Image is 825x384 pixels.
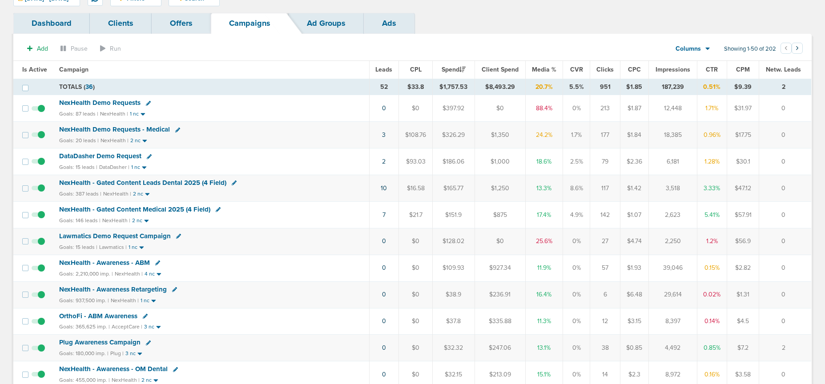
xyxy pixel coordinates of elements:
td: $0 [399,281,433,308]
small: Goals: 15 leads | [59,244,97,251]
a: Ads [364,13,415,34]
small: Goals: 365,625 imp. | [59,324,110,330]
td: 0.85% [697,335,727,361]
span: Client Spend [482,66,519,73]
a: 0 [382,291,386,298]
span: 36 [85,83,93,91]
span: Campaign [59,66,89,73]
td: $2.36 [620,148,648,175]
td: $9.39 [727,79,759,95]
td: 0 [759,95,811,122]
td: $1.42 [620,175,648,202]
a: 0 [382,344,386,352]
td: 0 [759,122,811,148]
td: 0 [759,308,811,335]
td: $108.76 [399,122,433,148]
span: NexHealth - Gated Content Medical 2025 (4 Field) [59,205,210,213]
span: NexHealth - Awareness - ABM [59,259,150,267]
span: NexHealth - Awareness - OM Dental [59,365,168,373]
td: $1.84 [620,122,648,148]
a: 0 [382,371,386,378]
span: NexHealth - Gated Content Leads Dental 2025 (4 Field) [59,179,226,187]
td: $4.74 [620,228,648,255]
td: $32.32 [433,335,475,361]
td: $165.77 [433,175,475,202]
a: 7 [382,211,386,219]
span: CPM [736,66,750,73]
td: $3.15 [620,308,648,335]
small: Goals: 2,210,000 imp. | [59,271,113,277]
td: 25.6% [525,228,563,255]
td: 38 [590,335,620,361]
td: $1,757.53 [433,79,475,95]
a: 0 [382,104,386,112]
td: $109.93 [433,255,475,281]
td: $236.91 [475,281,525,308]
td: 88.4% [525,95,563,122]
span: Leads [375,66,392,73]
td: $57.91 [727,201,759,228]
td: 2 [759,335,811,361]
td: 18.6% [525,148,563,175]
small: Goals: 455,000 imp. | [59,377,110,384]
td: $186.06 [433,148,475,175]
small: 2 nc [132,217,142,224]
span: CPL [410,66,422,73]
td: 177 [590,122,620,148]
button: Add [22,42,53,55]
td: 11.3% [525,308,563,335]
td: 27 [590,228,620,255]
td: 52 [369,79,398,95]
small: 1 nc [131,164,140,171]
small: 1 nc [129,244,137,251]
span: OrthoFi - ABM Awareness [59,312,137,320]
td: $1,350 [475,122,525,148]
td: TOTALS ( ) [54,79,369,95]
td: $0.85 [620,335,648,361]
td: 5.41% [697,201,727,228]
small: 1 nc [141,297,149,304]
td: 142 [590,201,620,228]
small: NexHealth | [112,377,140,383]
td: $397.92 [433,95,475,122]
small: 3 nc [144,324,154,330]
small: 3 nc [125,350,136,357]
td: 5.5% [563,79,590,95]
small: Lawmatics | [99,244,127,250]
td: 187,239 [649,79,697,95]
td: $1.31 [727,281,759,308]
td: 2,250 [649,228,697,255]
span: Clicks [596,66,614,73]
td: 8.6% [563,175,590,202]
td: 4,492 [649,335,697,361]
td: 57 [590,255,620,281]
span: Showing 1-50 of 202 [724,45,776,53]
span: Plug Awareness Campaign [59,338,141,346]
small: NexHealth | [102,217,130,224]
a: 2 [382,158,386,165]
td: 11.9% [525,255,563,281]
td: $335.88 [475,308,525,335]
small: Goals: 180,000 imp. | [59,350,109,357]
td: $875 [475,201,525,228]
span: DataDasher Demo Request [59,152,141,160]
td: 1.7% [563,122,590,148]
small: 2 nc [133,191,143,197]
td: $2.82 [727,255,759,281]
small: Goals: 146 leads | [59,217,101,224]
small: Goals: 387 leads | [59,191,101,197]
td: 0.51% [697,79,727,95]
td: 6,181 [649,148,697,175]
td: 0% [563,255,590,281]
span: Add [37,45,48,52]
td: $30.1 [727,148,759,175]
td: 13.3% [525,175,563,202]
a: 0 [382,317,386,325]
small: 1 nc [130,111,139,117]
td: 12 [590,308,620,335]
small: NexHealth | [101,137,129,144]
td: 0% [563,228,590,255]
td: $93.03 [399,148,433,175]
td: 24.2% [525,122,563,148]
td: 0 [759,175,811,202]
